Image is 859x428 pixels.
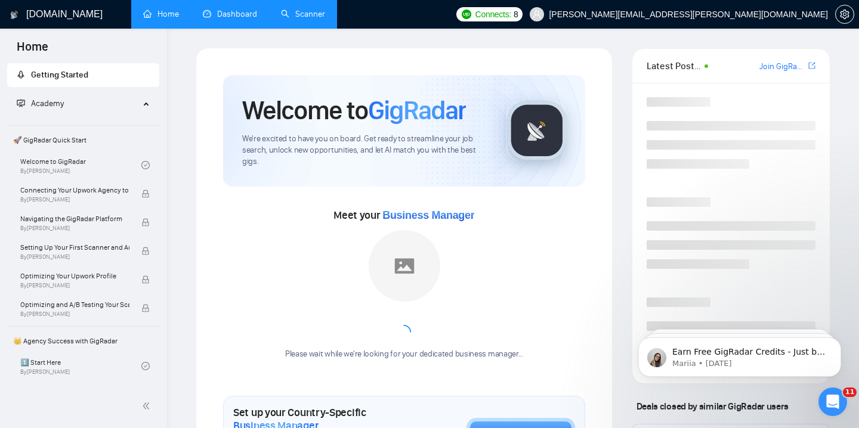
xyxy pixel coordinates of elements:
[17,70,25,79] span: rocket
[31,98,64,108] span: Academy
[20,353,141,379] a: 1️⃣ Start HereBy[PERSON_NAME]
[835,10,854,19] a: setting
[20,282,129,289] span: By [PERSON_NAME]
[242,134,487,168] span: We're excited to have you on board. Get ready to streamline your job search, unlock new opportuni...
[836,10,854,19] span: setting
[475,8,511,21] span: Connects:
[382,209,474,221] span: Business Manager
[20,311,129,318] span: By [PERSON_NAME]
[20,196,129,203] span: By [PERSON_NAME]
[368,94,466,126] span: GigRadar
[141,362,150,370] span: check-circle
[395,323,413,341] span: loading
[620,312,859,396] iframe: Intercom notifications message
[10,5,18,24] img: logo
[20,270,129,282] span: Optimizing Your Upwork Profile
[808,61,815,70] span: export
[141,190,150,198] span: lock
[20,241,129,253] span: Setting Up Your First Scanner and Auto-Bidder
[20,225,129,232] span: By [PERSON_NAME]
[17,99,25,107] span: fund-projection-screen
[31,70,88,80] span: Getting Started
[203,9,257,19] a: dashboardDashboard
[7,38,58,63] span: Home
[278,349,530,360] div: Please wait while we're looking for your dedicated business manager...
[533,10,541,18] span: user
[808,60,815,72] a: export
[507,101,567,160] img: gigradar-logo.png
[141,161,150,169] span: check-circle
[759,60,806,73] a: Join GigRadar Slack Community
[242,94,466,126] h1: Welcome to
[647,58,701,73] span: Latest Posts from the GigRadar Community
[20,299,129,311] span: Optimizing and A/B Testing Your Scanner for Better Results
[333,209,474,222] span: Meet your
[462,10,471,19] img: upwork-logo.png
[8,329,158,353] span: 👑 Agency Success with GigRadar
[835,5,854,24] button: setting
[20,184,129,196] span: Connecting Your Upwork Agency to GigRadar
[143,9,179,19] a: homeHome
[7,63,159,87] li: Getting Started
[632,396,793,417] span: Deals closed by similar GigRadar users
[142,400,154,412] span: double-left
[514,8,518,21] span: 8
[20,213,129,225] span: Navigating the GigRadar Platform
[20,253,129,260] span: By [PERSON_NAME]
[8,128,158,152] span: 🚀 GigRadar Quick Start
[141,304,150,312] span: lock
[141,275,150,284] span: lock
[17,98,64,108] span: Academy
[141,247,150,255] span: lock
[281,9,325,19] a: searchScanner
[843,387,857,397] span: 11
[369,230,440,302] img: placeholder.png
[818,387,847,416] iframe: Intercom live chat
[141,218,150,227] span: lock
[20,152,141,178] a: Welcome to GigRadarBy[PERSON_NAME]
